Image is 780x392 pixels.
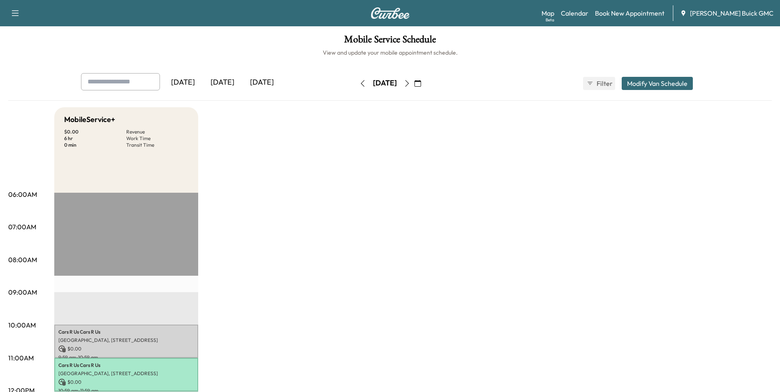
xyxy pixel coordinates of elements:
[58,329,194,335] p: Cars R Us Cars R Us
[8,189,37,199] p: 06:00AM
[163,73,203,92] div: [DATE]
[58,354,194,361] p: 9:59 am - 10:59 am
[58,370,194,377] p: [GEOGRAPHIC_DATA], [STREET_ADDRESS]
[8,35,772,48] h1: Mobile Service Schedule
[8,222,36,232] p: 07:00AM
[64,135,126,142] p: 6 hr
[58,362,194,369] p: Cars R Us Cars R Us
[583,77,615,90] button: Filter
[64,129,126,135] p: $ 0.00
[8,255,37,265] p: 08:00AM
[242,73,282,92] div: [DATE]
[561,8,588,18] a: Calendar
[622,77,693,90] button: Modify Van Schedule
[597,78,611,88] span: Filter
[373,78,397,88] div: [DATE]
[370,7,410,19] img: Curbee Logo
[8,48,772,57] h6: View and update your mobile appointment schedule.
[58,378,194,386] p: $ 0.00
[542,8,554,18] a: MapBeta
[8,287,37,297] p: 09:00AM
[126,142,188,148] p: Transit Time
[58,345,194,353] p: $ 0.00
[546,17,554,23] div: Beta
[690,8,773,18] span: [PERSON_NAME] Buick GMC
[126,135,188,142] p: Work Time
[8,320,36,330] p: 10:00AM
[64,142,126,148] p: 0 min
[58,337,194,344] p: [GEOGRAPHIC_DATA], [STREET_ADDRESS]
[8,353,34,363] p: 11:00AM
[64,114,115,125] h5: MobileService+
[595,8,664,18] a: Book New Appointment
[203,73,242,92] div: [DATE]
[126,129,188,135] p: Revenue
